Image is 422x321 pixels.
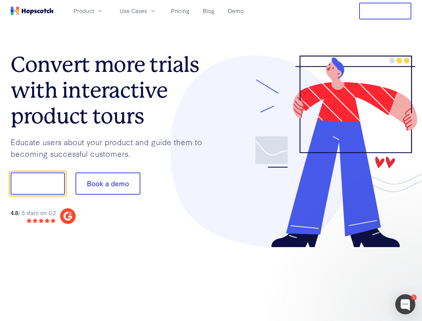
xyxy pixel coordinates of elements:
a: Blog [200,5,217,16]
button: Free Trial [359,3,411,19]
button: Show me! [11,173,65,195]
p: Educate users about your product and guide them to becoming successful customers. [11,136,211,159]
span: Product [74,7,94,15]
button: Product [69,5,108,16]
div: / 5 stars on G2 [11,209,56,217]
h1: Convert more trials with interactive product tours [11,52,211,129]
span: Use Cases [120,7,147,15]
div: 1 [411,295,417,300]
strong: 4.8 [11,209,18,216]
button: Use Cases [116,5,160,16]
button: Book a demo [76,173,140,195]
a: Home [11,7,53,15]
a: Demo [225,5,246,16]
a: Pricing [168,5,192,16]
